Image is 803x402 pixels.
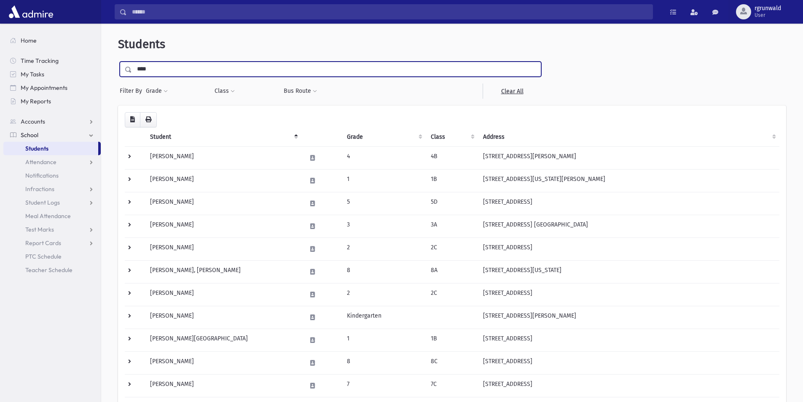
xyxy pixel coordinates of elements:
[7,3,55,20] img: AdmirePro
[426,260,478,283] td: 8A
[125,112,140,127] button: CSV
[3,34,101,47] a: Home
[3,169,101,182] a: Notifications
[3,250,101,263] a: PTC Schedule
[145,192,301,215] td: [PERSON_NAME]
[342,351,426,374] td: 8
[3,196,101,209] a: Student Logs
[283,84,317,99] button: Bus Route
[25,239,61,247] span: Report Cards
[478,192,779,215] td: [STREET_ADDRESS]
[3,128,101,142] a: School
[342,146,426,169] td: 4
[214,84,235,99] button: Class
[426,146,478,169] td: 4B
[145,215,301,237] td: [PERSON_NAME]
[145,169,301,192] td: [PERSON_NAME]
[21,70,44,78] span: My Tasks
[25,212,71,220] span: Meal Attendance
[755,12,781,19] span: User
[25,185,54,193] span: Infractions
[755,5,781,12] span: rgrunwald
[25,199,60,206] span: Student Logs
[478,169,779,192] td: [STREET_ADDRESS][US_STATE][PERSON_NAME]
[3,54,101,67] a: Time Tracking
[145,351,301,374] td: [PERSON_NAME]
[3,236,101,250] a: Report Cards
[25,253,62,260] span: PTC Schedule
[145,329,301,351] td: [PERSON_NAME][GEOGRAPHIC_DATA]
[478,260,779,283] td: [STREET_ADDRESS][US_STATE]
[478,127,779,147] th: Address: activate to sort column ascending
[3,209,101,223] a: Meal Attendance
[342,374,426,397] td: 7
[426,237,478,260] td: 2C
[145,146,301,169] td: [PERSON_NAME]
[127,4,653,19] input: Search
[342,215,426,237] td: 3
[118,37,165,51] span: Students
[3,115,101,128] a: Accounts
[478,374,779,397] td: [STREET_ADDRESS]
[426,283,478,306] td: 2C
[3,223,101,236] a: Test Marks
[140,112,157,127] button: Print
[145,127,301,147] th: Student: activate to sort column descending
[342,306,426,329] td: Kindergarten
[21,118,45,125] span: Accounts
[478,329,779,351] td: [STREET_ADDRESS]
[145,374,301,397] td: [PERSON_NAME]
[478,306,779,329] td: [STREET_ADDRESS][PERSON_NAME]
[3,182,101,196] a: Infractions
[426,351,478,374] td: 8C
[342,169,426,192] td: 1
[342,192,426,215] td: 5
[25,172,59,179] span: Notifications
[25,145,48,152] span: Students
[3,263,101,277] a: Teacher Schedule
[3,81,101,94] a: My Appointments
[426,127,478,147] th: Class: activate to sort column ascending
[342,260,426,283] td: 8
[21,131,38,139] span: School
[25,158,56,166] span: Attendance
[478,146,779,169] td: [STREET_ADDRESS][PERSON_NAME]
[426,215,478,237] td: 3A
[3,67,101,81] a: My Tasks
[145,260,301,283] td: [PERSON_NAME], [PERSON_NAME]
[342,329,426,351] td: 1
[426,374,478,397] td: 7C
[145,84,168,99] button: Grade
[145,306,301,329] td: [PERSON_NAME]
[478,351,779,374] td: [STREET_ADDRESS]
[3,142,98,155] a: Students
[120,86,145,95] span: Filter By
[25,266,73,274] span: Teacher Schedule
[25,226,54,233] span: Test Marks
[426,169,478,192] td: 1B
[478,237,779,260] td: [STREET_ADDRESS]
[478,215,779,237] td: [STREET_ADDRESS] [GEOGRAPHIC_DATA]
[483,84,541,99] a: Clear All
[478,283,779,306] td: [STREET_ADDRESS]
[21,37,37,44] span: Home
[342,237,426,260] td: 2
[426,329,478,351] td: 1B
[342,283,426,306] td: 2
[342,127,426,147] th: Grade: activate to sort column ascending
[21,97,51,105] span: My Reports
[21,57,59,65] span: Time Tracking
[3,155,101,169] a: Attendance
[145,237,301,260] td: [PERSON_NAME]
[3,94,101,108] a: My Reports
[21,84,67,92] span: My Appointments
[426,192,478,215] td: 5D
[145,283,301,306] td: [PERSON_NAME]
